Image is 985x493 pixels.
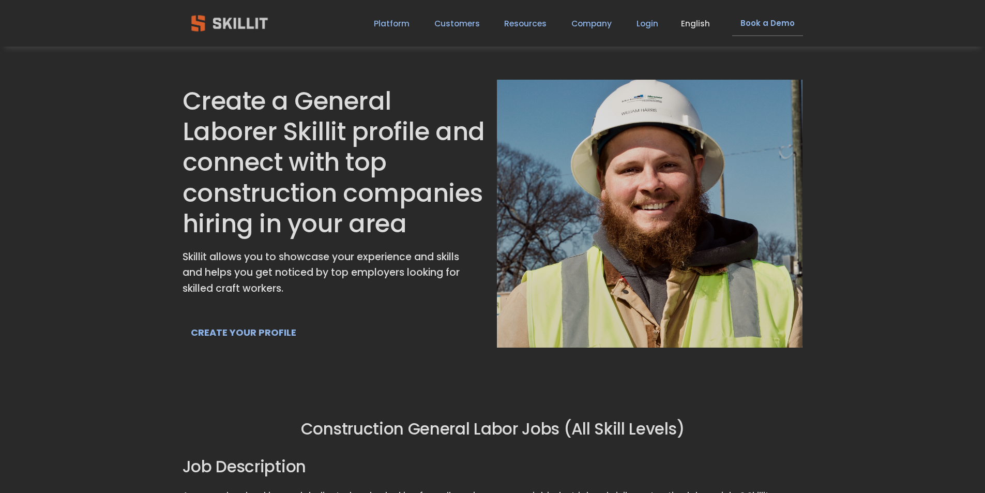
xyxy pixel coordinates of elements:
h1: Create a General Laborer Skillit profile and connect with top construction companies hiring in yo... [183,86,488,239]
a: folder dropdown [504,17,547,31]
h2: Job Description [183,456,438,477]
div: language picker [681,17,710,31]
a: Book a Demo [732,11,802,36]
span: Resources [504,18,547,29]
a: Customers [434,17,480,31]
a: Platform [374,17,410,31]
a: Login [637,17,658,31]
a: CREATE YOUR PROFILE [183,317,305,348]
p: Skillit allows you to showcase your experience and skills and helps you get noticed by top employ... [183,249,462,297]
img: Skillit [183,8,277,39]
a: Company [571,17,612,31]
h2: Construction General Labor Jobs (All Skill Levels) [183,419,803,440]
span: English [681,18,710,29]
